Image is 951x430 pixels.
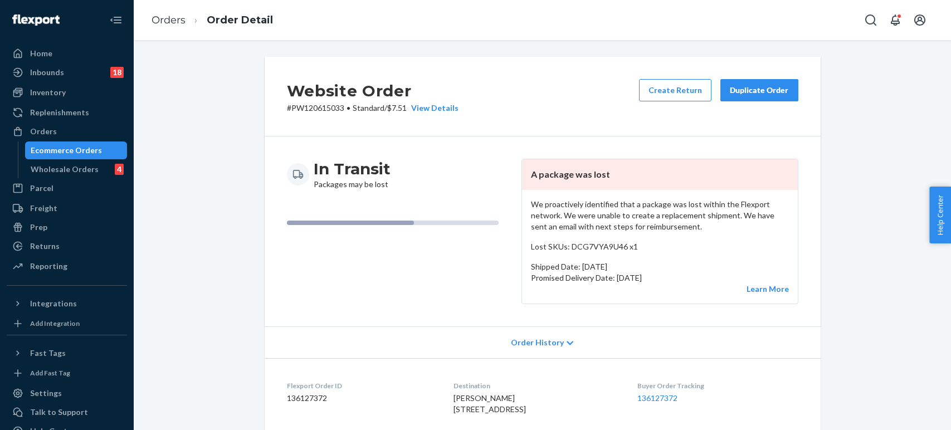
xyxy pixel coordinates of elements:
[453,393,526,414] span: [PERSON_NAME] [STREET_ADDRESS]
[30,48,52,59] div: Home
[531,199,789,232] p: We proactively identified that a package was lost within the Flexport network. We were unable to ...
[30,87,66,98] div: Inventory
[860,9,882,31] button: Open Search Box
[31,164,99,175] div: Wholesale Orders
[30,203,57,214] div: Freight
[7,317,127,330] a: Add Integration
[25,141,128,159] a: Ecommerce Orders
[115,164,124,175] div: 4
[30,67,64,78] div: Inbounds
[7,179,127,197] a: Parcel
[7,295,127,312] button: Integrations
[720,79,798,101] button: Duplicate Order
[30,261,67,272] div: Reporting
[30,388,62,399] div: Settings
[353,103,384,113] span: Standard
[25,160,128,178] a: Wholesale Orders4
[884,9,906,31] button: Open notifications
[7,123,127,140] a: Orders
[30,348,66,359] div: Fast Tags
[7,218,127,236] a: Prep
[639,79,711,101] button: Create Return
[30,183,53,194] div: Parcel
[7,104,127,121] a: Replenishments
[207,14,273,26] a: Order Detail
[522,159,798,190] header: A package was lost
[30,222,47,233] div: Prep
[7,344,127,362] button: Fast Tags
[12,14,60,26] img: Flexport logo
[347,103,350,113] span: •
[637,381,798,390] dt: Buyer Order Tracking
[511,337,564,348] span: Order History
[30,126,57,137] div: Orders
[105,9,127,31] button: Close Navigation
[7,45,127,62] a: Home
[7,237,127,255] a: Returns
[7,199,127,217] a: Freight
[7,63,127,81] a: Inbounds18
[30,298,77,309] div: Integrations
[30,319,80,328] div: Add Integration
[30,407,88,418] div: Talk to Support
[7,84,127,101] a: Inventory
[30,241,60,252] div: Returns
[30,107,89,118] div: Replenishments
[531,261,789,272] p: Shipped Date: [DATE]
[747,284,789,294] a: Learn More
[453,381,620,390] dt: Destination
[30,368,70,378] div: Add Fast Tag
[31,145,102,156] div: Ecommerce Orders
[287,393,436,404] dd: 136127372
[287,381,436,390] dt: Flexport Order ID
[7,367,127,380] a: Add Fast Tag
[531,272,789,284] p: Promised Delivery Date: [DATE]
[637,393,677,403] a: 136127372
[287,79,459,102] h2: Website Order
[314,159,391,190] div: Packages may be lost
[7,257,127,275] a: Reporting
[531,241,789,252] p: Lost SKUs: DCG7VYA9U46 x1
[407,102,459,114] button: View Details
[7,403,127,421] a: Talk to Support
[152,14,186,26] a: Orders
[287,102,459,114] p: # PW120615033 / $7.51
[110,67,124,78] div: 18
[143,4,282,37] ol: breadcrumbs
[730,85,789,96] div: Duplicate Order
[314,159,391,179] h3: In Transit
[7,384,127,402] a: Settings
[909,9,931,31] button: Open account menu
[929,187,951,243] button: Help Center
